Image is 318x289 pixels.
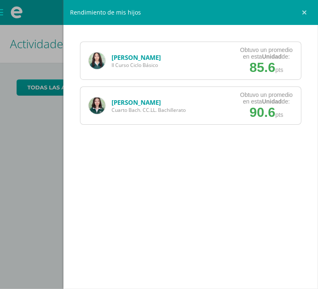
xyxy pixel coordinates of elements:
[112,106,186,114] span: Cuarto Bach. CC.LL. Bachillerato
[275,111,283,118] span: pts
[112,53,161,62] a: [PERSON_NAME]
[250,60,275,75] span: 85.6
[275,67,283,73] span: pts
[250,105,275,120] span: 90.6
[89,52,105,69] img: a3ab43b9ae0984eb27ebeb9f86bcdf57.png
[112,98,161,106] a: [PERSON_NAME]
[89,97,105,114] img: 3069ebe7af9c230407032f7a9bf7090d.png
[262,53,282,60] strong: Unidad
[240,91,293,105] div: Obtuvo un promedio en esta de:
[262,98,282,105] strong: Unidad
[240,47,293,60] div: Obtuvo un promedio en esta de:
[112,62,161,69] span: II Curso Ciclo Básico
